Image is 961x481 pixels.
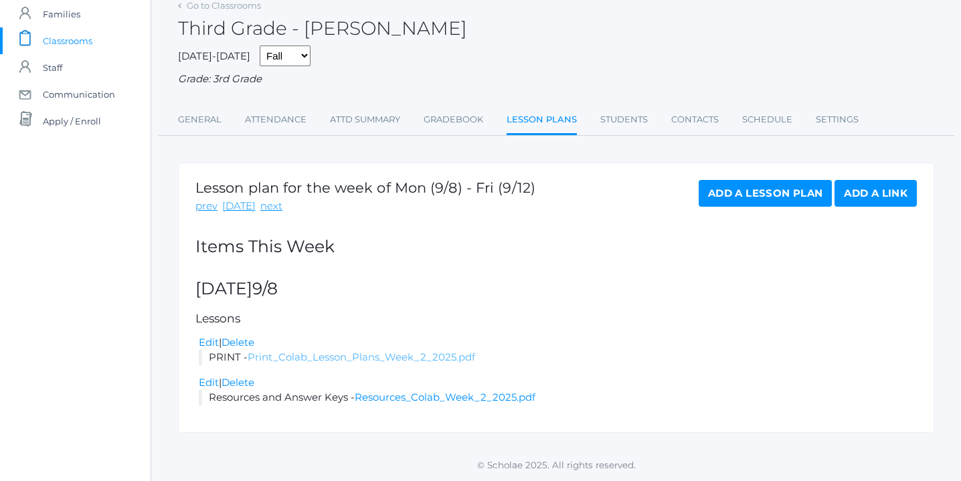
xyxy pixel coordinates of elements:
[245,106,307,133] a: Attendance
[260,199,282,214] a: next
[671,106,719,133] a: Contacts
[199,350,917,365] li: PRINT -
[835,180,917,207] a: Add a Link
[43,108,101,134] span: Apply / Enroll
[507,106,577,135] a: Lesson Plans
[355,391,535,403] a: Resources_Colab_Week_2_2025.pdf
[330,106,400,133] a: Attd Summary
[195,180,535,195] h1: Lesson plan for the week of Mon (9/8) - Fri (9/12)
[248,351,475,363] a: Print_Colab_Lesson_Plans_Week_2_2025.pdf
[43,54,62,81] span: Staff
[178,106,222,133] a: General
[424,106,483,133] a: Gradebook
[252,278,278,298] span: 9/8
[199,335,917,351] div: |
[195,199,217,214] a: prev
[195,280,917,298] h2: [DATE]
[178,72,934,87] div: Grade: 3rd Grade
[199,375,917,391] div: |
[195,237,917,256] h2: Items This Week
[195,312,917,325] h5: Lessons
[199,376,219,389] a: Edit
[699,180,832,207] a: Add a Lesson Plan
[600,106,648,133] a: Students
[222,376,254,389] a: Delete
[199,336,219,349] a: Edit
[742,106,792,133] a: Schedule
[43,1,80,27] span: Families
[199,390,917,405] li: Resources and Answer Keys -
[178,18,467,39] h2: Third Grade - [PERSON_NAME]
[178,50,250,62] span: [DATE]-[DATE]
[43,81,115,108] span: Communication
[222,199,256,214] a: [DATE]
[816,106,859,133] a: Settings
[151,458,961,472] p: © Scholae 2025. All rights reserved.
[43,27,92,54] span: Classrooms
[222,336,254,349] a: Delete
